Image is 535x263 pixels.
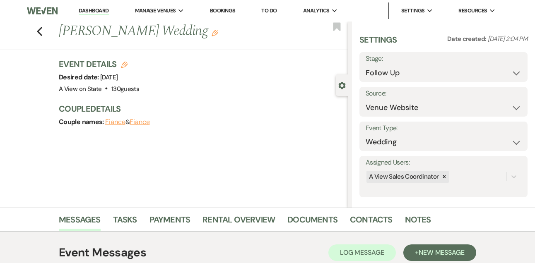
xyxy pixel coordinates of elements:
[328,244,396,261] button: Log Message
[350,213,393,231] a: Contacts
[419,248,465,257] span: New Message
[135,7,176,15] span: Manage Venues
[59,117,105,126] span: Couple names:
[405,213,431,231] a: Notes
[366,88,521,100] label: Source:
[59,58,139,70] h3: Event Details
[210,7,236,14] a: Bookings
[287,213,337,231] a: Documents
[212,29,218,36] button: Edit
[403,244,476,261] button: +New Message
[59,22,287,41] h1: [PERSON_NAME] Wedding
[488,35,528,43] span: [DATE] 2:04 PM
[105,119,125,125] button: Fiance
[59,73,100,81] span: Desired date:
[59,244,146,261] h1: Event Messages
[458,7,487,15] span: Resources
[100,73,118,81] span: [DATE]
[27,2,58,19] img: Weven Logo
[111,85,139,93] span: 130 guests
[338,81,346,89] button: Close lead details
[401,7,425,15] span: Settings
[59,213,101,231] a: Messages
[130,119,150,125] button: Fiance
[79,7,108,15] a: Dashboard
[447,35,488,43] span: Date created:
[366,53,521,65] label: Stage:
[113,213,137,231] a: Tasks
[105,118,149,126] span: &
[366,157,521,169] label: Assigned Users:
[261,7,277,14] a: To Do
[359,34,397,52] h3: Settings
[59,85,101,93] span: A View on State
[303,7,330,15] span: Analytics
[366,171,440,183] div: A View Sales Coordinator
[366,122,521,134] label: Event Type:
[340,248,384,257] span: Log Message
[149,213,190,231] a: Payments
[59,103,340,115] h3: Couple Details
[202,213,275,231] a: Rental Overview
